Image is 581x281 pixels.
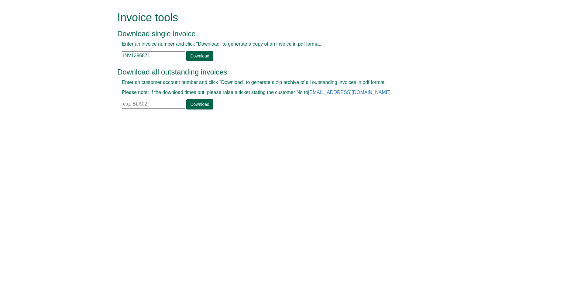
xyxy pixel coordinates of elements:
input: e.g. INV1234 [122,51,185,60]
p: Enter an customer account number and click "Download" to generate a zip archive of all outstandin... [122,79,445,86]
p: Enter an invoice number and click "Download" to generate a copy of an invoice in pdf format. [122,41,445,48]
a: [EMAIL_ADDRESS][DOMAIN_NAME] [308,90,390,95]
input: e.g. BLA02 [122,100,185,109]
p: Please note: If the download times out, please raise a ticket stating the customer No to . [122,89,445,96]
a: Download [186,99,213,109]
h3: Download single invoice [117,30,450,38]
a: Download [186,51,213,61]
h1: Invoice tools [117,12,450,24]
h3: Download all outstanding invoices [117,68,450,76]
